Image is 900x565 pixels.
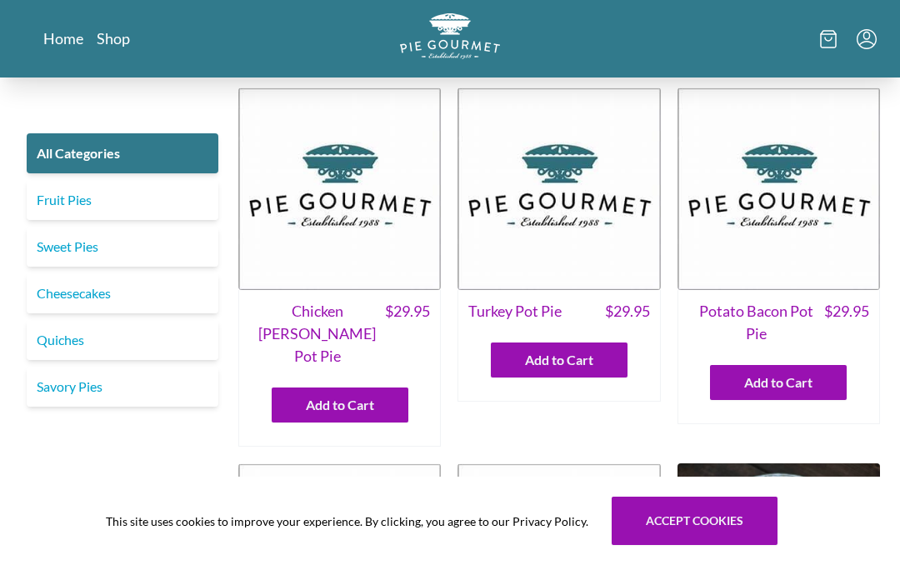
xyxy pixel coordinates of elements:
[457,87,660,290] img: Turkey Pot Pie
[27,227,218,267] a: Sweet Pies
[272,387,408,422] button: Add to Cart
[857,29,877,49] button: Menu
[27,133,218,173] a: All Categories
[744,372,812,392] span: Add to Cart
[677,87,880,290] img: Potato Bacon Pot Pie
[688,300,824,345] span: Potato Bacon Pot Pie
[27,273,218,313] a: Cheesecakes
[43,28,83,48] a: Home
[106,512,588,530] span: This site uses cookies to improve your experience. By clicking, you agree to our Privacy Policy.
[525,350,593,370] span: Add to Cart
[97,28,130,48] a: Shop
[27,180,218,220] a: Fruit Pies
[400,13,500,59] img: logo
[605,300,650,322] span: $ 29.95
[468,300,562,322] span: Turkey Pot Pie
[491,342,627,377] button: Add to Cart
[27,367,218,407] a: Savory Pies
[824,300,869,345] span: $ 29.95
[306,395,374,415] span: Add to Cart
[400,13,500,64] a: Logo
[27,320,218,360] a: Quiches
[612,497,777,545] button: Accept cookies
[385,300,430,367] span: $ 29.95
[238,87,441,290] img: Chicken Curry Pot Pie
[710,365,847,400] button: Add to Cart
[249,300,385,367] span: Chicken [PERSON_NAME] Pot Pie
